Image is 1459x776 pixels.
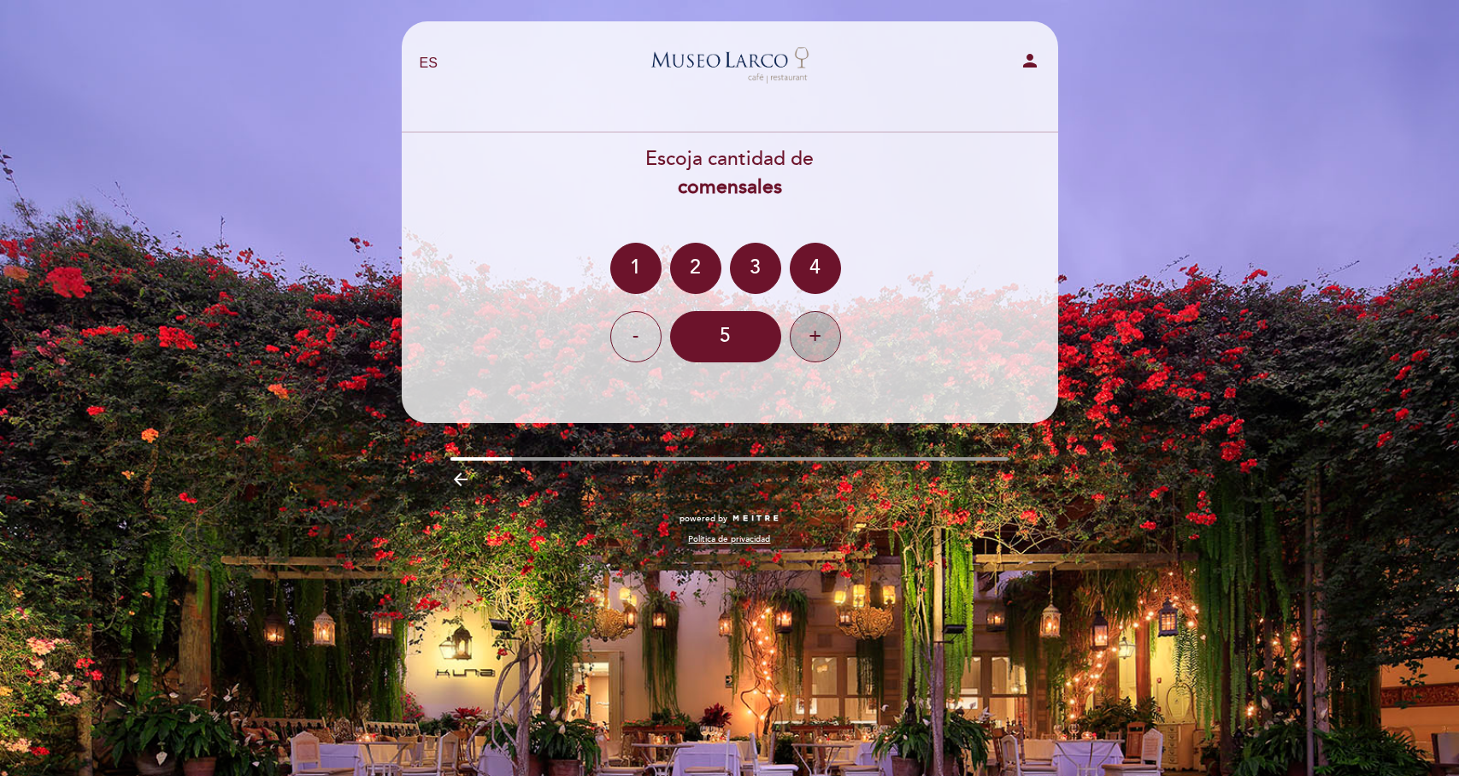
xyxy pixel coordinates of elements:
[670,311,781,362] div: 5
[679,513,727,525] span: powered by
[730,243,781,294] div: 3
[610,311,662,362] div: -
[610,243,662,294] div: 1
[678,175,782,199] b: comensales
[1020,50,1040,71] i: person
[623,40,837,87] a: Museo [GEOGRAPHIC_DATA] - Restaurant
[688,533,770,545] a: Política de privacidad
[1020,50,1040,77] button: person
[450,469,471,490] i: arrow_backward
[670,243,721,294] div: 2
[790,311,841,362] div: +
[401,145,1059,202] div: Escoja cantidad de
[679,513,780,525] a: powered by
[790,243,841,294] div: 4
[732,514,780,523] img: MEITRE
